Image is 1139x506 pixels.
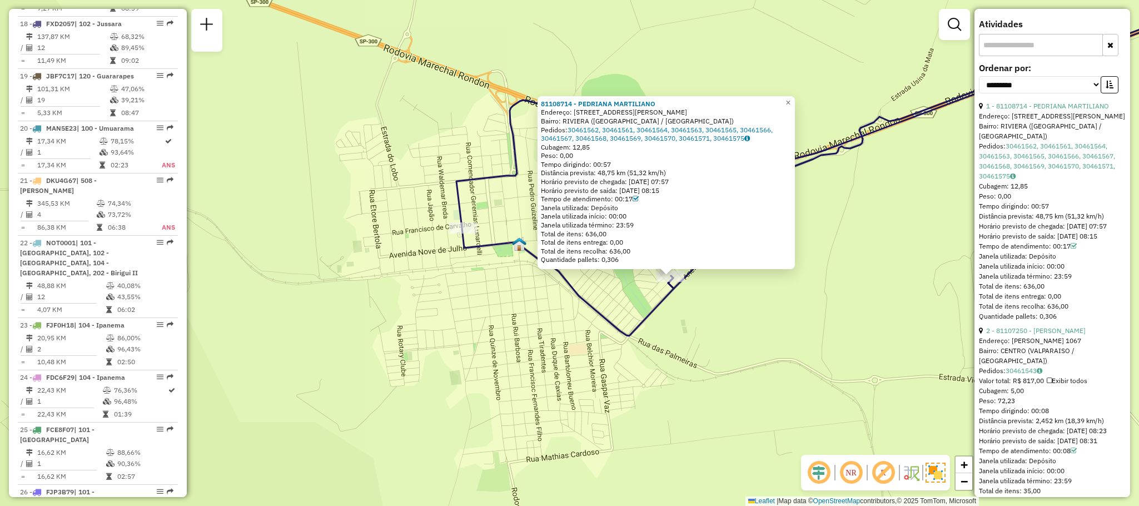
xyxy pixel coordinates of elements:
[167,239,173,246] em: Rota exportada
[956,457,972,473] a: Zoom in
[37,291,106,302] td: 12
[74,321,125,329] span: | 104 - Ipanema
[541,100,655,108] strong: 81108714 - PEDRIANA MARTILIANO
[986,102,1109,110] a: 1 - 81108714 - PEDRIANA MARTILIANO
[37,471,106,482] td: 16,62 KM
[106,335,115,341] i: % de utilização do peso
[541,195,792,204] div: Tempo de atendimento: 00:17
[20,209,26,220] td: /
[37,107,110,118] td: 5,33 KM
[902,464,920,482] img: Fluxo de ruas
[157,72,163,79] em: Opções
[46,488,74,496] span: FJP3B79
[541,204,792,212] div: Janela utilizada: Depósito
[26,335,33,341] i: Distância Total
[541,117,792,126] div: Bairro: RIVIERA ([GEOGRAPHIC_DATA] / [GEOGRAPHIC_DATA])
[541,186,792,195] div: Horário previsto de saída: [DATE] 08:15
[748,497,775,505] a: Leaflet
[121,42,173,53] td: 89,45%
[110,136,161,147] td: 78,15%
[961,474,968,488] span: −
[979,496,1126,506] div: Quantidade pallets: 0,119
[157,321,163,328] em: Opções
[20,176,97,195] span: | 508 - [PERSON_NAME]
[107,209,150,220] td: 73,72%
[541,168,792,177] div: Distância prevista: 48,75 km (51,32 km/h)
[979,311,1126,321] div: Quantidade pallets: 0,306
[150,222,176,233] td: ANS
[117,447,173,458] td: 88,66%
[113,409,167,420] td: 01:39
[1037,368,1042,374] i: Observações
[106,294,115,300] i: % de utilização da cubagem
[805,459,832,486] span: Ocultar deslocamento
[979,141,1126,181] div: Pedidos:
[979,436,1126,446] div: Horário previsto de saída: [DATE] 08:31
[782,96,795,110] a: Close popup
[813,497,861,505] a: OpenStreetMap
[37,147,99,158] td: 1
[20,425,94,444] span: 25 -
[26,282,33,289] i: Distância Total
[117,304,173,315] td: 06:02
[979,121,1126,141] div: Bairro: RIVIERA ([GEOGRAPHIC_DATA] / [GEOGRAPHIC_DATA])
[541,230,792,239] div: Total de itens: 636,00
[37,95,110,106] td: 19
[20,396,26,407] td: /
[979,261,1126,271] div: Janela utilizada início: 00:00
[979,182,1028,190] span: Cubagem: 12,85
[541,247,792,256] div: Total de itens recolha: 636,00
[37,409,102,420] td: 22,43 KM
[986,326,1086,335] a: 2 - 81107250 - [PERSON_NAME]
[37,55,110,66] td: 11,49 KM
[979,301,1126,311] div: Total de itens recolha: 636,00
[20,147,26,158] td: /
[167,20,173,27] em: Rota exportada
[979,221,1126,231] div: Horário previsto de chegada: [DATE] 07:57
[168,387,175,394] i: Rota otimizada
[157,488,163,495] em: Opções
[20,344,26,355] td: /
[157,239,163,246] em: Opções
[20,160,26,171] td: =
[46,72,74,80] span: JBF7C17
[20,42,26,53] td: /
[20,373,125,381] span: 24 -
[979,19,1126,29] h4: Atividades
[106,346,115,353] i: % de utilização da cubagem
[926,463,946,483] img: Exibir/Ocultar setores
[744,135,750,142] i: Observações
[110,57,116,64] i: Tempo total em rota
[121,107,173,118] td: 08:47
[870,459,897,486] span: Exibir rótulo
[37,396,102,407] td: 1
[97,224,102,231] i: Tempo total em rota
[37,222,96,233] td: 86,38 KM
[117,291,173,302] td: 43,55%
[785,98,790,107] span: ×
[979,426,1126,436] div: Horário previsto de chegada: [DATE] 08:23
[979,366,1126,376] div: Pedidos:
[157,125,163,131] em: Opções
[26,97,33,103] i: Total de Atividades
[46,124,77,132] span: MAN5E23
[46,19,74,28] span: FXD2057
[37,160,99,171] td: 17,34 KM
[117,280,173,291] td: 40,08%
[121,55,173,66] td: 09:02
[110,160,161,171] td: 02:23
[121,31,173,42] td: 68,32%
[979,241,1126,251] div: Tempo de atendimento: 00:17
[167,177,173,183] em: Rota exportada
[74,72,134,80] span: | 120 - Guararapes
[46,321,74,329] span: FJF0H18
[74,19,122,28] span: | 102 - Jussara
[20,458,26,469] td: /
[97,200,105,207] i: % de utilização do peso
[979,271,1126,281] div: Janela utilizada término: 23:59
[37,83,110,95] td: 101,31 KM
[541,177,792,186] div: Horário previsto de chegada: [DATE] 07:57
[979,231,1126,241] div: Horário previsto de saída: [DATE] 08:15
[1006,366,1042,375] a: 30461543
[1101,76,1118,93] button: Ordem crescente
